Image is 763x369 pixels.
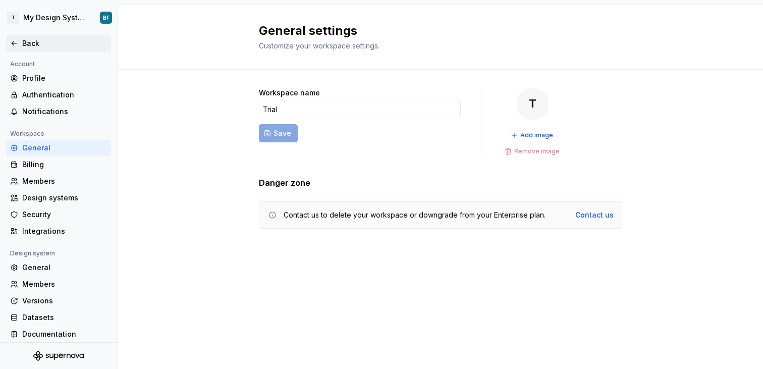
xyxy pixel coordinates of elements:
[6,309,111,326] a: Datasets
[22,90,107,100] div: Authentication
[103,14,110,22] div: BF
[22,279,107,289] div: Members
[22,160,107,170] div: Billing
[22,176,107,186] div: Members
[6,173,111,189] a: Members
[6,259,111,276] a: General
[22,296,107,306] div: Versions
[259,23,610,39] h2: General settings
[259,41,379,50] span: Customize your workspace settings.
[22,73,107,83] div: Profile
[6,206,111,223] a: Security
[259,88,320,98] label: Workspace name
[22,262,107,273] div: General
[33,351,84,361] svg: Supernova Logo
[517,88,549,120] div: T
[520,131,553,139] span: Add image
[6,70,111,86] a: Profile
[7,12,19,24] div: T
[6,276,111,292] a: Members
[6,140,111,156] a: General
[22,143,107,153] div: General
[22,329,107,339] div: Documentation
[22,226,107,236] div: Integrations
[22,38,107,48] div: Back
[575,210,614,220] a: Contact us
[6,190,111,206] a: Design systems
[6,223,111,239] a: Integrations
[22,312,107,323] div: Datasets
[2,7,115,29] button: TMy Design SystemBF
[6,247,59,259] div: Design system
[6,293,111,309] a: Versions
[6,156,111,173] a: Billing
[6,58,39,70] div: Account
[6,326,111,342] a: Documentation
[6,87,111,103] a: Authentication
[508,128,558,142] button: Add image
[23,13,88,23] div: My Design System
[284,210,546,220] div: Contact us to delete your workspace or downgrade from your Enterprise plan.
[22,193,107,203] div: Design systems
[22,107,107,117] div: Notifications
[6,128,48,140] div: Workspace
[6,103,111,120] a: Notifications
[259,177,310,189] h3: Danger zone
[22,209,107,220] div: Security
[6,35,111,51] a: Back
